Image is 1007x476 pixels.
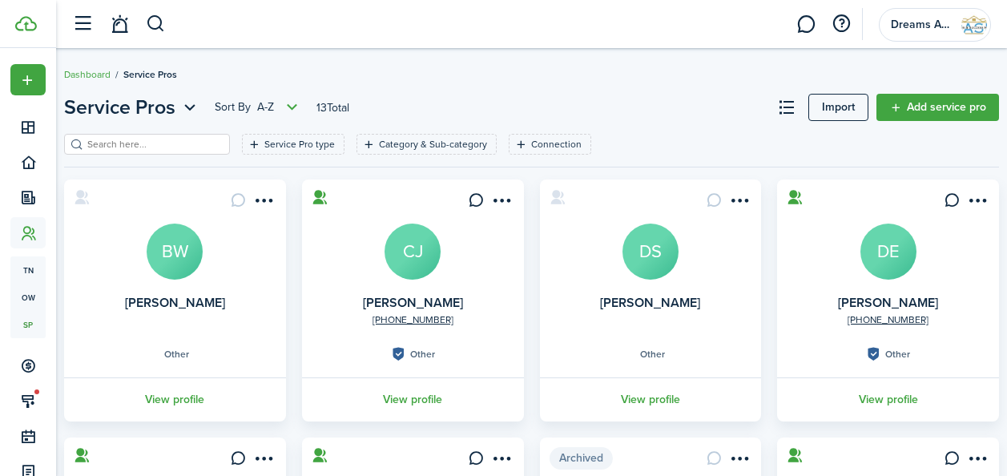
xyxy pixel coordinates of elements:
[123,67,177,82] span: Service Pros
[489,450,514,472] button: Open menu
[964,450,989,472] button: Open menu
[550,447,613,470] span: Archived
[538,377,764,422] a: View profile
[251,192,276,214] button: Open menu
[726,192,751,214] button: Open menu
[10,311,46,338] a: sp
[10,64,46,95] button: Open menu
[215,98,302,117] button: Sort byA-Z
[385,224,441,280] a: CJ
[791,4,821,45] a: Messaging
[775,377,1001,422] a: View profile
[860,224,916,280] a: DE
[622,224,679,280] a: DS
[848,313,928,327] a: [PHONE_NUMBER]
[264,137,335,151] filter-tag-label: Service Pro type
[489,192,514,214] button: Open menu
[83,137,224,152] input: Search here...
[808,94,868,121] a: Import
[62,377,288,422] a: View profile
[251,450,276,472] button: Open menu
[828,10,855,38] button: Open resource center
[316,99,349,116] header-page-total: 13 Total
[961,12,987,38] img: Dreams And Success Homes, Inc.
[104,4,135,45] a: Notifications
[146,10,166,38] button: Search
[125,293,225,312] a: [PERSON_NAME]
[215,99,257,115] span: Sort by
[15,16,37,31] img: TenantCloud
[147,224,203,280] a: BW
[257,99,274,115] span: A-Z
[891,19,955,30] span: Dreams And Success Homes, Inc.
[379,137,487,151] filter-tag-label: Category & Sub-category
[885,347,910,361] span: Other
[164,347,189,361] span: Other
[726,450,751,472] button: Open menu
[64,93,200,122] button: Open menu
[876,94,999,121] a: Add service pro
[509,134,591,155] filter-tag: Open filter
[410,347,435,361] span: Other
[373,313,453,327] a: [PHONE_NUMBER]
[10,256,46,284] a: tn
[356,134,497,155] filter-tag: Open filter
[838,293,938,312] a: [PERSON_NAME]
[10,284,46,311] a: ow
[300,377,526,422] a: View profile
[64,93,200,122] button: Service Pros
[600,293,700,312] a: [PERSON_NAME]
[640,347,665,361] span: Other
[242,134,344,155] filter-tag: Open filter
[215,98,302,117] button: Open menu
[67,9,98,39] button: Open sidebar
[531,137,582,151] filter-tag-label: Connection
[64,93,175,122] span: Service Pros
[64,67,111,82] a: Dashboard
[964,192,989,214] button: Open menu
[363,293,463,312] a: [PERSON_NAME]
